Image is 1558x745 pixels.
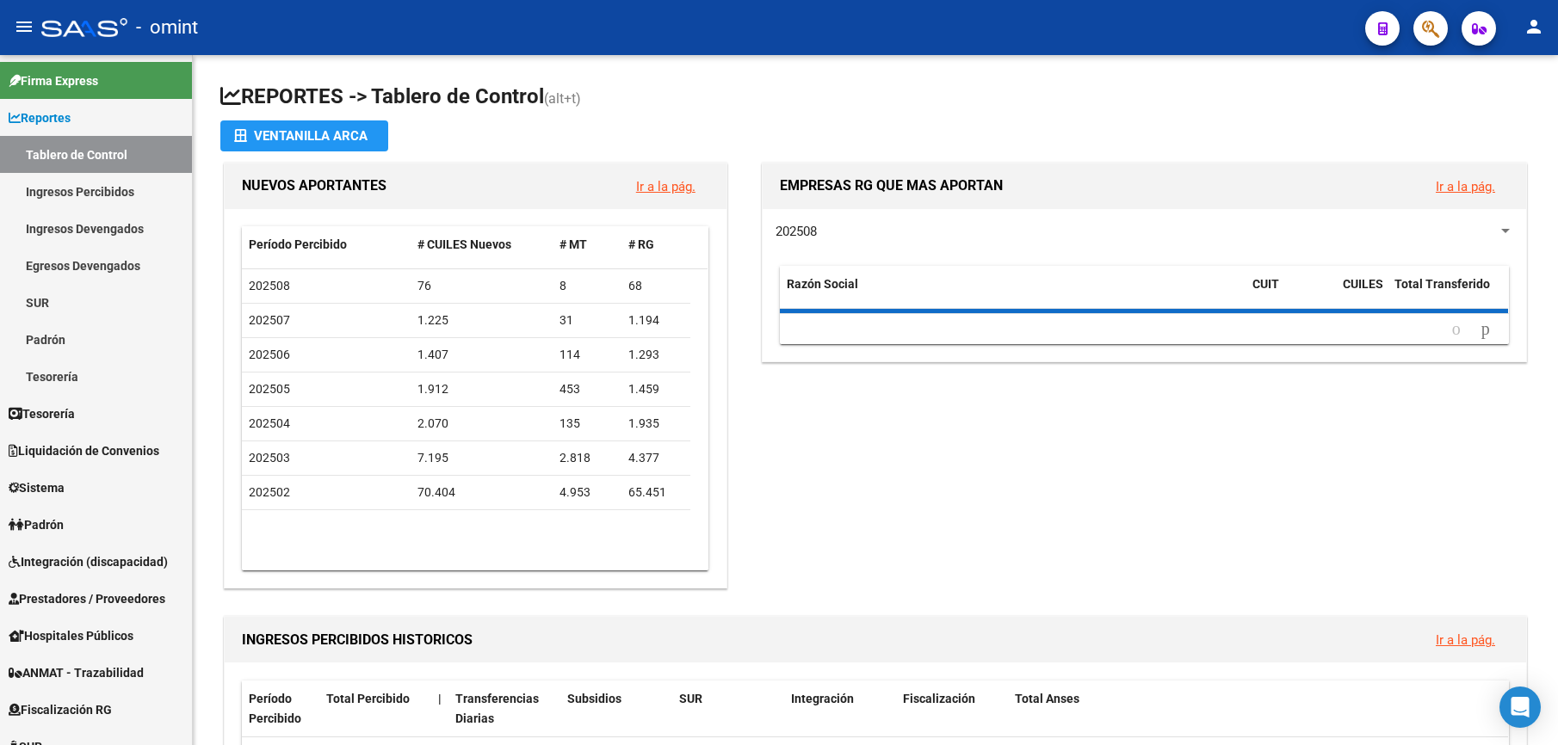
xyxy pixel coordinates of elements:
span: Total Anses [1015,692,1079,705]
datatable-header-cell: Total Percibido [319,680,431,737]
span: EMPRESAS RG QUE MAS APORTAN [780,177,1003,194]
div: 2.818 [560,448,615,468]
span: Período Percibido [249,237,347,251]
div: 1.293 [628,345,683,365]
span: Liquidación de Convenios [9,441,159,460]
span: # MT [560,237,587,251]
span: Padrón [9,515,64,534]
datatable-header-cell: # RG [621,226,690,263]
a: Ir a la pág. [1436,179,1495,194]
datatable-header-cell: Total Transferido [1388,266,1508,323]
span: Sistema [9,478,65,497]
datatable-header-cell: Fiscalización [896,680,1008,737]
mat-icon: menu [14,16,34,37]
div: 1.459 [628,379,683,399]
button: Ventanilla ARCA [220,120,388,151]
datatable-header-cell: Integración [784,680,896,737]
datatable-header-cell: # CUILES Nuevos [411,226,553,263]
span: - omint [136,9,198,46]
div: 31 [560,311,615,330]
span: Transferencias Diarias [455,692,539,725]
span: Período Percibido [249,692,301,725]
datatable-header-cell: | [431,680,448,737]
div: 76 [417,276,547,296]
div: 7.195 [417,448,547,468]
div: 135 [560,414,615,434]
span: Total Transferido [1394,277,1490,291]
span: Subsidios [567,692,621,705]
button: Ir a la pág. [622,170,709,202]
span: Total Percibido [326,692,410,705]
button: Ir a la pág. [1422,624,1509,656]
div: 65.451 [628,483,683,502]
span: Firma Express [9,71,98,90]
div: Open Intercom Messenger [1499,687,1541,728]
span: 202503 [249,451,290,465]
datatable-header-cell: Total Anses [1008,680,1491,737]
div: 68 [628,276,683,296]
span: Razón Social [787,277,858,291]
span: Fiscalización [903,692,975,705]
span: 202504 [249,416,290,430]
span: Hospitales Públicos [9,626,133,645]
div: 8 [560,276,615,296]
div: 1.935 [628,414,683,434]
span: Tesorería [9,404,75,423]
datatable-header-cell: CUILES [1336,266,1388,323]
span: CUIT [1252,277,1279,291]
datatable-header-cell: Subsidios [560,680,672,737]
span: ANMAT - Trazabilidad [9,663,144,682]
span: Integración (discapacidad) [9,552,168,571]
div: 2.070 [417,414,547,434]
div: 4.953 [560,483,615,502]
datatable-header-cell: Período Percibido [242,226,411,263]
span: 202502 [249,485,290,499]
datatable-header-cell: CUIT [1246,266,1336,323]
span: Integración [791,692,854,705]
span: # RG [628,237,654,251]
h1: REPORTES -> Tablero de Control [220,83,1530,113]
datatable-header-cell: Transferencias Diarias [448,680,560,737]
div: Ventanilla ARCA [234,120,374,151]
span: Fiscalización RG [9,700,112,719]
datatable-header-cell: # MT [553,226,621,263]
div: 4.377 [628,448,683,468]
span: 202508 [776,224,817,239]
span: SUR [679,692,702,705]
div: 1.194 [628,311,683,330]
span: (alt+t) [544,90,581,107]
div: 1.912 [417,379,547,399]
mat-icon: person [1524,16,1544,37]
span: 202507 [249,313,290,327]
a: go to previous page [1444,320,1468,339]
datatable-header-cell: Razón Social [780,266,1246,323]
span: Prestadores / Proveedores [9,589,165,608]
span: 202506 [249,348,290,361]
div: 453 [560,379,615,399]
span: 202508 [249,279,290,292]
div: 70.404 [417,483,547,502]
div: 114 [560,345,615,365]
span: CUILES [1343,277,1383,291]
span: # CUILES Nuevos [417,237,511,251]
span: Reportes [9,108,71,127]
a: go to next page [1474,320,1498,339]
div: 1.407 [417,345,547,365]
a: Ir a la pág. [1436,632,1495,648]
button: Ir a la pág. [1422,170,1509,202]
span: INGRESOS PERCIBIDOS HISTORICOS [242,631,473,648]
span: 202505 [249,382,290,396]
span: | [438,692,442,705]
datatable-header-cell: SUR [672,680,784,737]
div: 1.225 [417,311,547,330]
span: NUEVOS APORTANTES [242,177,386,194]
datatable-header-cell: Período Percibido [242,680,319,737]
a: Ir a la pág. [636,179,696,194]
